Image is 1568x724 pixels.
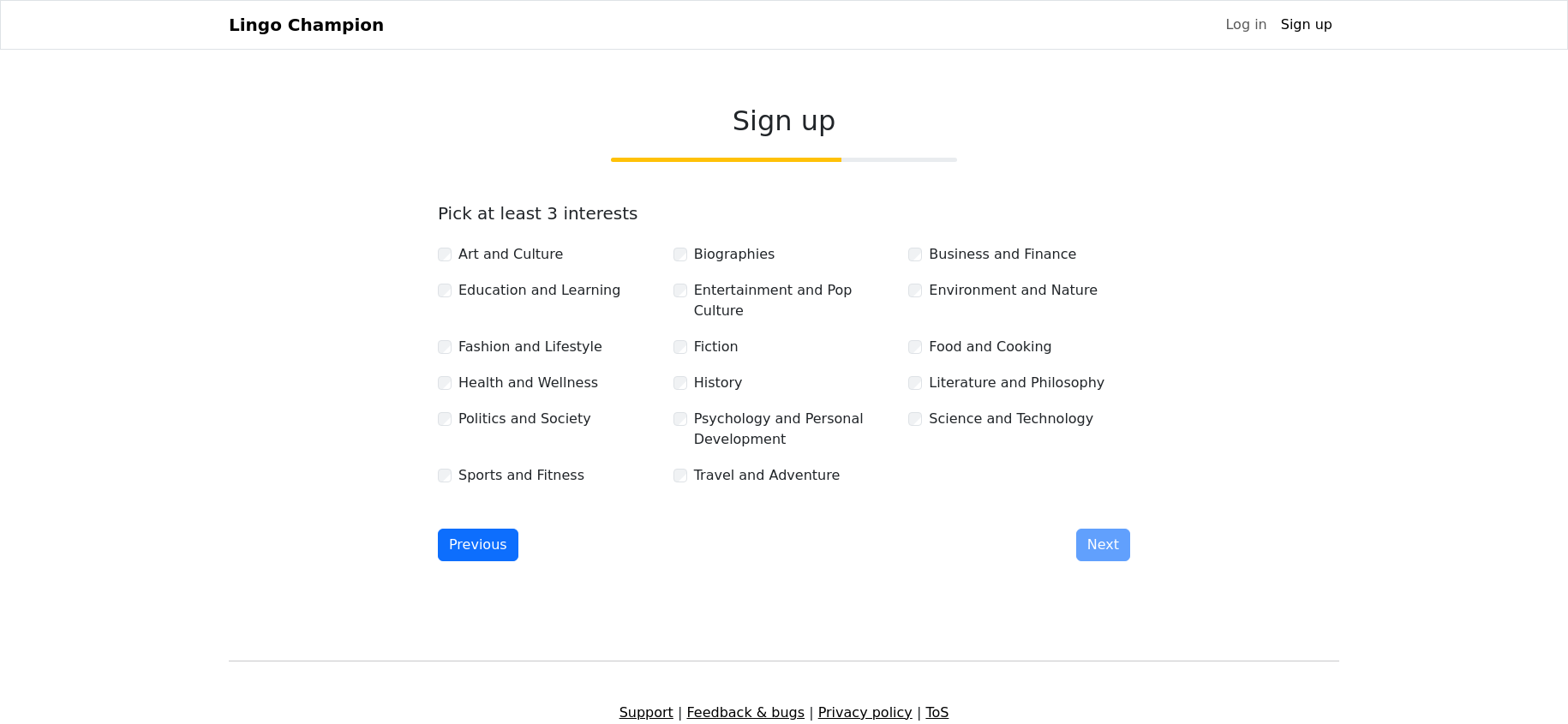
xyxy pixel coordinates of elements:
a: Log in [1218,8,1273,42]
label: Business and Finance [929,244,1076,265]
a: ToS [925,704,949,721]
label: Pick at least 3 interests [438,203,638,224]
label: Art and Culture [458,244,563,265]
a: Sign up [1274,8,1339,42]
label: Politics and Society [458,409,591,429]
div: | | | [218,703,1350,723]
button: Previous [438,529,518,561]
label: Food and Cooking [929,337,1051,357]
label: Science and Technology [929,409,1093,429]
label: Sports and Fitness [458,465,584,486]
label: Travel and Adventure [694,465,841,486]
label: Biographies [694,244,775,265]
a: Support [619,704,673,721]
label: Health and Wellness [458,373,598,393]
a: Lingo Champion [229,8,384,42]
label: Environment and Nature [929,280,1098,301]
label: Education and Learning [458,280,620,301]
label: Fiction [694,337,739,357]
a: Privacy policy [818,704,913,721]
label: History [694,373,743,393]
label: Literature and Philosophy [929,373,1104,393]
label: Psychology and Personal Development [694,409,895,450]
a: Feedback & bugs [686,704,805,721]
h2: Sign up [438,105,1130,137]
label: Fashion and Lifestyle [458,337,602,357]
label: Entertainment and Pop Culture [694,280,895,321]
